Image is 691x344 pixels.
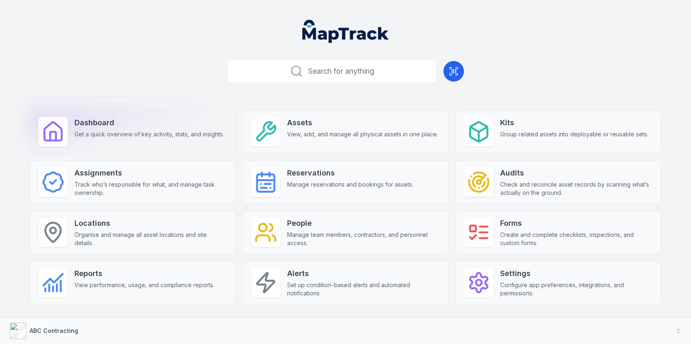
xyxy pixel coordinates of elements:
[287,268,440,279] strong: Alerts
[30,211,236,254] a: LocationsOrganise and manage all asset locations and site details.
[242,160,448,204] a: ReservationsManage reservations and bookings for assets.
[500,231,653,247] span: Create and complete checklists, inspections, and custom forms.
[74,167,227,179] strong: Assignments
[74,117,224,129] strong: Dashboard
[74,130,224,138] span: Get a quick overview of key activity, stats, and insights.
[500,180,653,197] span: Check and reconcile asset records by scanning what’s actually on the ground.
[74,268,214,279] strong: Reports
[227,59,437,83] button: Search for anything
[500,167,653,179] strong: Audits
[242,211,448,254] a: PeopleManage team members, contractors, and personnel access.
[455,110,661,154] a: KitsGroup related assets into deployable or reusable sets.
[287,231,440,247] span: Manage team members, contractors, and personnel access.
[74,218,227,229] strong: Locations
[74,281,214,289] span: View performance, usage, and compliance reports.
[308,66,374,77] span: Search for anything
[30,110,236,154] a: DashboardGet a quick overview of key activity, stats, and insights.
[455,160,661,204] a: AuditsCheck and reconcile asset records by scanning what’s actually on the ground.
[242,261,448,304] a: AlertsSet up condition-based alerts and automated notifications.
[30,160,236,204] a: AssignmentsTrack who’s responsible for what, and manage task ownership.
[500,130,648,138] span: Group related assets into deployable or reusable sets.
[287,180,413,189] span: Manage reservations and bookings for assets.
[287,281,440,297] span: Set up condition-based alerts and automated notifications.
[287,130,438,138] span: View, add, and manage all physical assets in one place.
[30,261,236,304] a: ReportsView performance, usage, and compliance reports.
[287,117,438,129] strong: Assets
[242,110,448,154] a: AssetsView, add, and manage all physical assets in one place.
[74,231,227,247] span: Organise and manage all asset locations and site details.
[500,281,653,297] span: Configure app preferences, integrations, and permissions.
[500,268,653,279] strong: Settings
[455,211,661,254] a: FormsCreate and complete checklists, inspections, and custom forms.
[287,218,440,229] strong: People
[30,327,78,334] strong: ABC Contracting
[74,180,227,197] span: Track who’s responsible for what, and manage task ownership.
[500,218,653,229] strong: Forms
[289,20,402,43] nav: Global
[287,167,413,179] strong: Reservations
[500,117,648,129] strong: Kits
[455,261,661,304] a: SettingsConfigure app preferences, integrations, and permissions.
